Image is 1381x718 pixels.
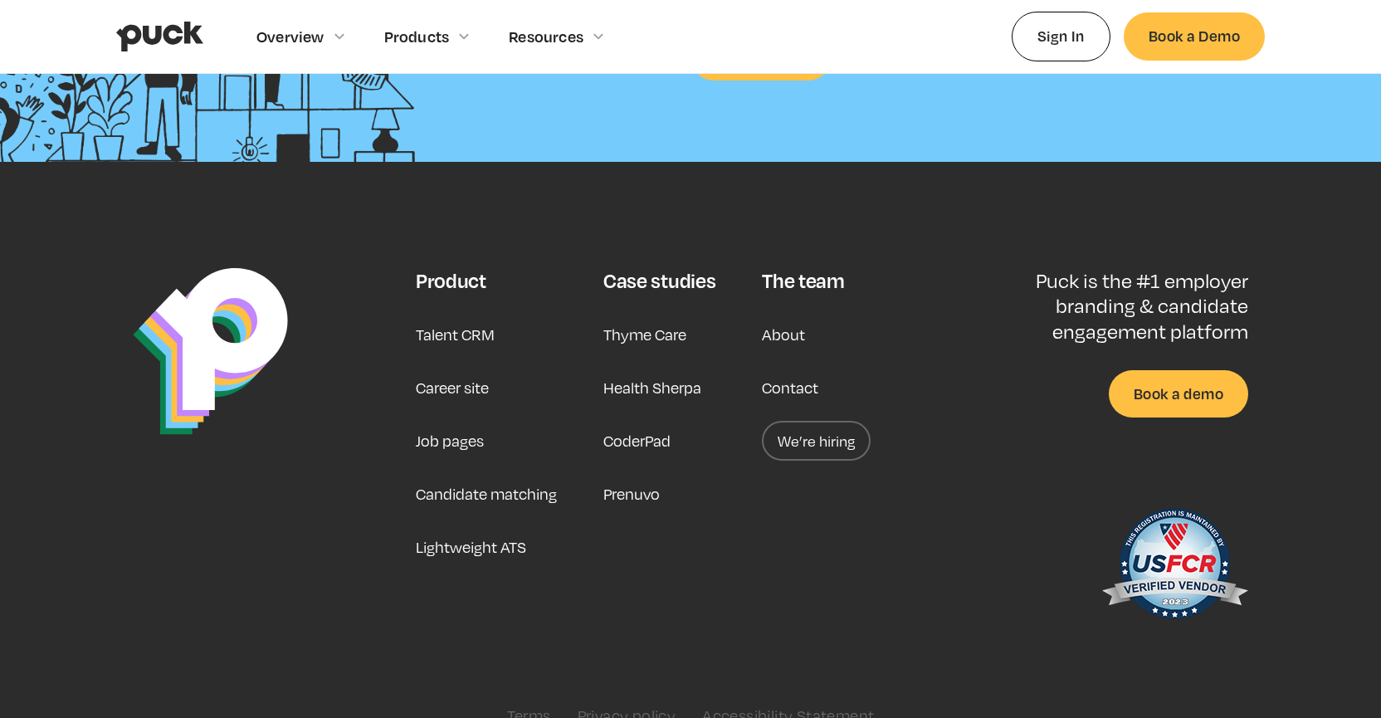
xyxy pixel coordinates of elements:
[416,268,486,293] div: Product
[603,474,660,514] a: Prenuvo
[762,268,844,293] div: The team
[1109,370,1248,418] a: Book a demo
[603,368,701,408] a: Health Sherpa
[416,421,484,461] a: Job pages
[1012,12,1110,61] a: Sign In
[603,315,686,354] a: Thyme Care
[384,27,450,46] div: Products
[1100,501,1248,633] img: US Federal Contractor Registration System for Award Management Verified Vendor Seal
[982,268,1248,344] p: Puck is the #1 employer branding & candidate engagement platform
[762,421,871,461] a: We’re hiring
[603,421,671,461] a: CoderPad
[416,368,489,408] a: Career site
[416,527,526,567] a: Lightweight ATS
[416,474,557,514] a: Candidate matching
[256,27,325,46] div: Overview
[509,27,583,46] div: Resources
[603,268,715,293] div: Case studies
[762,368,818,408] a: Contact
[416,315,495,354] a: Talent CRM
[1124,12,1265,60] a: Book a Demo
[762,315,805,354] a: About
[133,268,288,435] img: Puck Logo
